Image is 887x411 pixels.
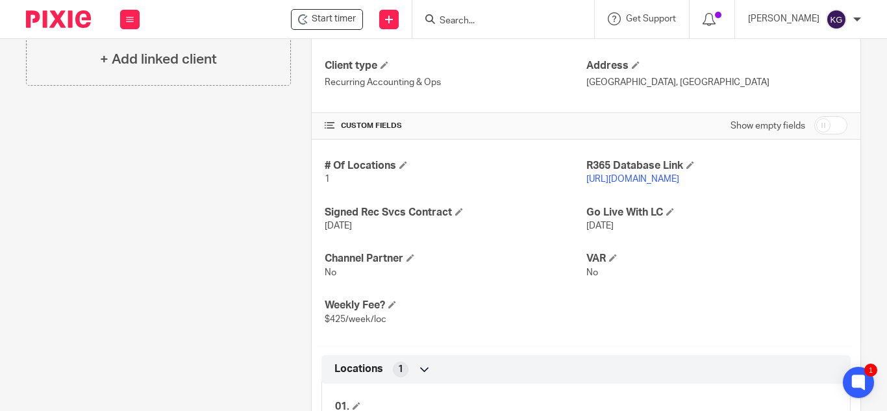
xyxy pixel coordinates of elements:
span: No [325,268,336,277]
h4: VAR [586,252,847,266]
label: Show empty fields [731,119,805,132]
span: Start timer [312,12,356,26]
span: Get Support [626,14,676,23]
span: Locations [334,362,383,376]
span: 1 [325,175,330,184]
div: 1 [864,364,877,377]
p: [GEOGRAPHIC_DATA], [GEOGRAPHIC_DATA] [586,76,847,89]
h4: # Of Locations [325,159,586,173]
h4: Address [586,59,847,73]
input: Search [438,16,555,27]
span: [DATE] [586,221,614,230]
img: Pixie [26,10,91,28]
h4: R365 Database Link [586,159,847,173]
span: 1 [398,363,403,376]
span: $425/week/loc [325,315,386,324]
h4: Signed Rec Svcs Contract [325,206,586,219]
h4: Channel Partner [325,252,586,266]
a: [URL][DOMAIN_NAME] [586,175,679,184]
div: The Greek Gyro LLC [291,9,363,30]
p: Recurring Accounting & Ops [325,76,586,89]
h4: Weekly Fee? [325,299,586,312]
img: svg%3E [826,9,847,30]
h4: CUSTOM FIELDS [325,121,586,131]
h4: Go Live With LC [586,206,847,219]
p: [PERSON_NAME] [748,12,819,25]
h4: Client type [325,59,586,73]
span: [DATE] [325,221,352,230]
span: No [586,268,598,277]
h4: + Add linked client [100,49,217,69]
